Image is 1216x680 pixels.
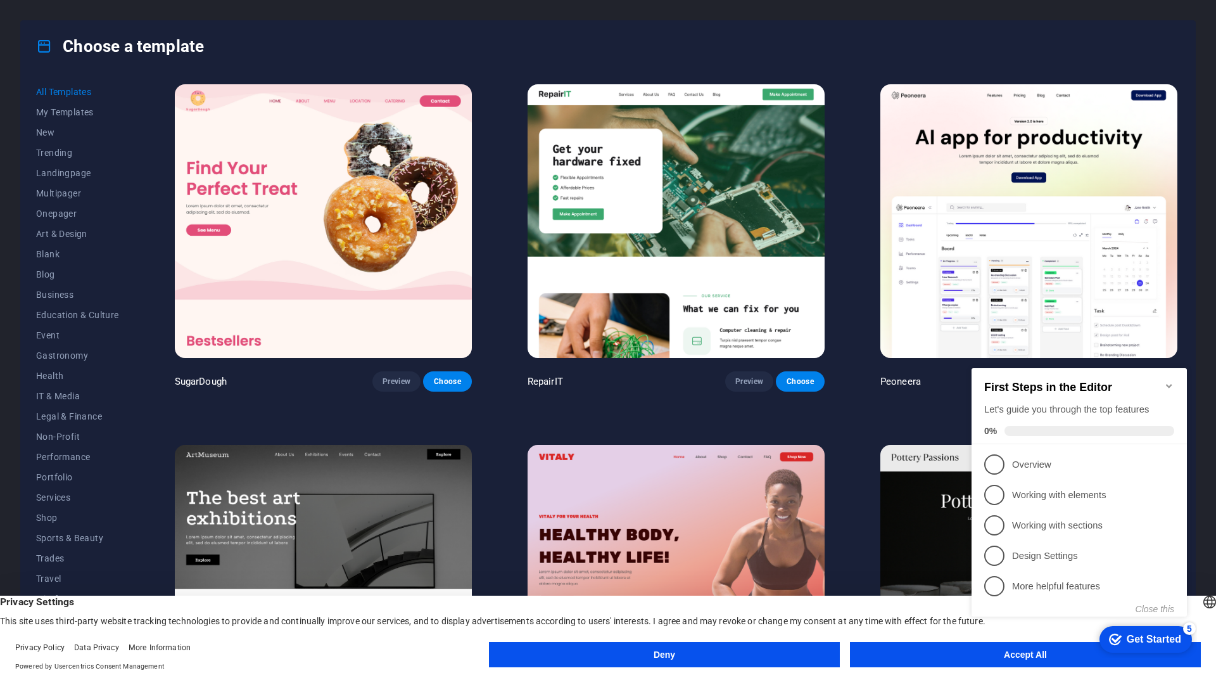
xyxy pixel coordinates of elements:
[5,221,220,251] li: More helpful features
[36,107,119,117] span: My Templates
[36,411,119,421] span: Legal & Finance
[36,447,119,467] button: Performance
[36,330,119,340] span: Event
[175,375,227,388] p: SugarDough
[735,376,763,387] span: Preview
[46,108,198,121] p: Overview
[433,376,461,387] span: Choose
[36,432,119,442] span: Non-Profit
[5,99,220,129] li: Overview
[372,371,421,392] button: Preview
[36,528,119,548] button: Sports & Beauty
[36,148,119,158] span: Trending
[36,127,119,138] span: New
[36,406,119,427] button: Legal & Finance
[36,391,119,401] span: IT & Media
[36,244,119,264] button: Blank
[36,36,204,56] h4: Choose a template
[880,375,921,388] p: Peoneera
[36,553,119,563] span: Trades
[36,183,119,203] button: Multipager
[36,87,119,97] span: All Templates
[36,508,119,528] button: Shop
[36,305,119,325] button: Education & Culture
[36,513,119,523] span: Shop
[36,122,119,143] button: New
[36,249,119,259] span: Blank
[36,203,119,224] button: Onepager
[880,84,1177,358] img: Peoneera
[46,169,198,182] p: Working with sections
[169,253,208,264] button: Close this
[528,375,563,388] p: RepairIT
[198,30,208,41] div: Minimize checklist
[36,487,119,508] button: Services
[217,272,229,285] div: 5
[423,371,471,392] button: Choose
[383,376,410,387] span: Preview
[175,84,472,358] img: SugarDough
[36,492,119,503] span: Services
[528,84,825,358] img: RepairIT
[18,30,208,44] h2: First Steps in the Editor
[36,452,119,462] span: Performance
[776,371,824,392] button: Choose
[160,283,215,295] div: Get Started
[36,325,119,345] button: Event
[18,53,208,66] div: Let's guide you through the top features
[5,160,220,190] li: Working with sections
[5,129,220,160] li: Working with elements
[725,371,773,392] button: Preview
[36,467,119,487] button: Portfolio
[36,386,119,406] button: IT & Media
[36,264,119,285] button: Blog
[36,82,119,102] button: All Templates
[46,138,198,151] p: Working with elements
[36,163,119,183] button: Landingpage
[36,350,119,361] span: Gastronomy
[5,190,220,221] li: Design Settings
[36,229,119,239] span: Art & Design
[786,376,814,387] span: Choose
[36,533,119,543] span: Sports & Beauty
[36,574,119,584] span: Travel
[36,366,119,386] button: Health
[46,229,198,243] p: More helpful features
[36,472,119,482] span: Portfolio
[36,310,119,320] span: Education & Culture
[36,345,119,366] button: Gastronomy
[36,594,119,604] span: Wireframe
[36,371,119,381] span: Health
[46,199,198,212] p: Design Settings
[36,168,119,178] span: Landingpage
[36,548,119,568] button: Trades
[36,269,119,279] span: Blog
[18,75,38,86] span: 0%
[36,224,119,244] button: Art & Design
[36,285,119,305] button: Business
[36,143,119,163] button: Trending
[36,102,119,122] button: My Templates
[36,589,119,609] button: Wireframe
[36,188,119,198] span: Multipager
[36,568,119,589] button: Travel
[36,208,119,219] span: Onepager
[36,427,119,447] button: Non-Profit
[133,276,225,302] div: Get Started 5 items remaining, 0% complete
[36,290,119,300] span: Business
